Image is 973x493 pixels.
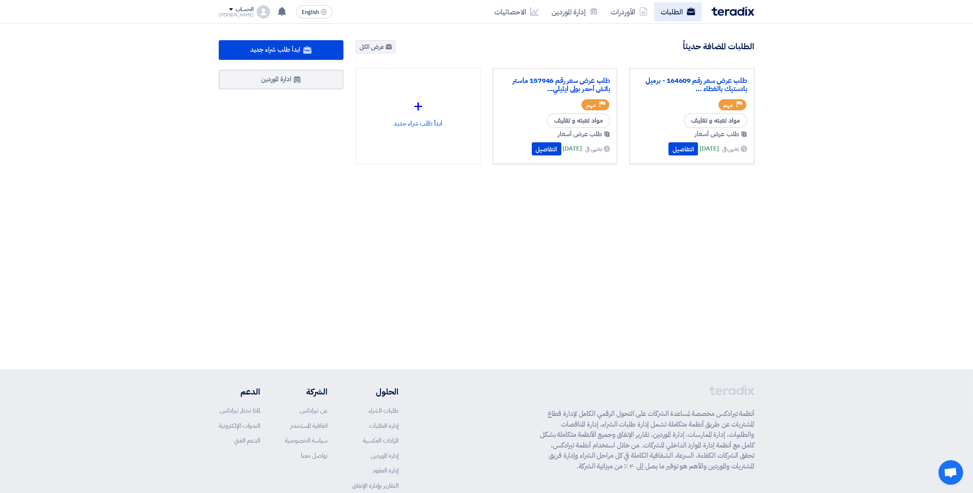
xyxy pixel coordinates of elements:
a: طلبات الشراء [369,406,398,415]
a: التقارير وإدارة الإنفاق [352,481,398,490]
span: طلب عرض أسعار [695,129,739,139]
span: مواد تعبئه و تغليف [547,113,610,128]
span: [DATE] [563,144,582,153]
div: الحساب [236,6,253,13]
div: Open chat [939,460,963,485]
a: الندوات الإلكترونية [219,421,260,430]
a: الدعم الفني [234,436,260,445]
a: إدارة الطلبات [369,421,398,430]
span: مهم [586,101,596,109]
a: المزادات العكسية [363,436,398,445]
a: طلب عرض سعر رقم 164609 - برميل بلاستيك بالغطاء ... [636,77,747,93]
div: ابدأ طلب شراء جديد [363,75,474,147]
a: إدارة الموردين [545,2,604,21]
div: [PERSON_NAME] [219,13,254,17]
a: تواصل معنا [301,451,327,460]
a: الأوردرات [604,2,654,21]
span: ينتهي في [722,144,739,153]
a: طلب عرض سعر رقم 157946 ماستر باتش أحمر بولى ايثيلي... [500,77,611,93]
button: English [296,5,332,18]
button: التفاصيل [532,142,561,155]
span: ابدأ طلب شراء جديد [250,45,300,55]
p: أنظمة تيرادكس مخصصة لمساعدة الشركات على التحول الرقمي الكامل لإدارة قطاع المشتريات عن طريق أنظمة ... [540,409,754,471]
a: عن تيرادكس [300,406,327,415]
span: مواد تعبئه و تغليف [684,113,747,128]
li: الحلول [352,386,398,398]
img: profile_test.png [257,5,270,18]
a: عرض الكل [356,40,396,53]
div: + [363,94,474,119]
a: الاحصائيات [488,2,545,21]
span: English [302,9,319,15]
a: إدارة الموردين [371,451,398,460]
a: سياسة الخصوصية [285,436,327,445]
li: الشركة [285,386,327,398]
a: لماذا تختار تيرادكس [220,406,260,415]
span: طلب عرض أسعار [558,129,602,139]
h4: الطلبات المضافة حديثاً [683,41,754,52]
a: ادارة الموردين [219,70,343,89]
li: الدعم [219,386,260,398]
button: التفاصيل [669,142,698,155]
span: [DATE] [700,144,719,153]
a: اتفاقية المستخدم [290,421,327,430]
span: مهم [723,101,733,109]
a: إدارة العقود [373,466,398,475]
a: الطلبات [654,2,702,21]
span: ينتهي في [585,144,602,153]
img: Teradix logo [712,7,754,16]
